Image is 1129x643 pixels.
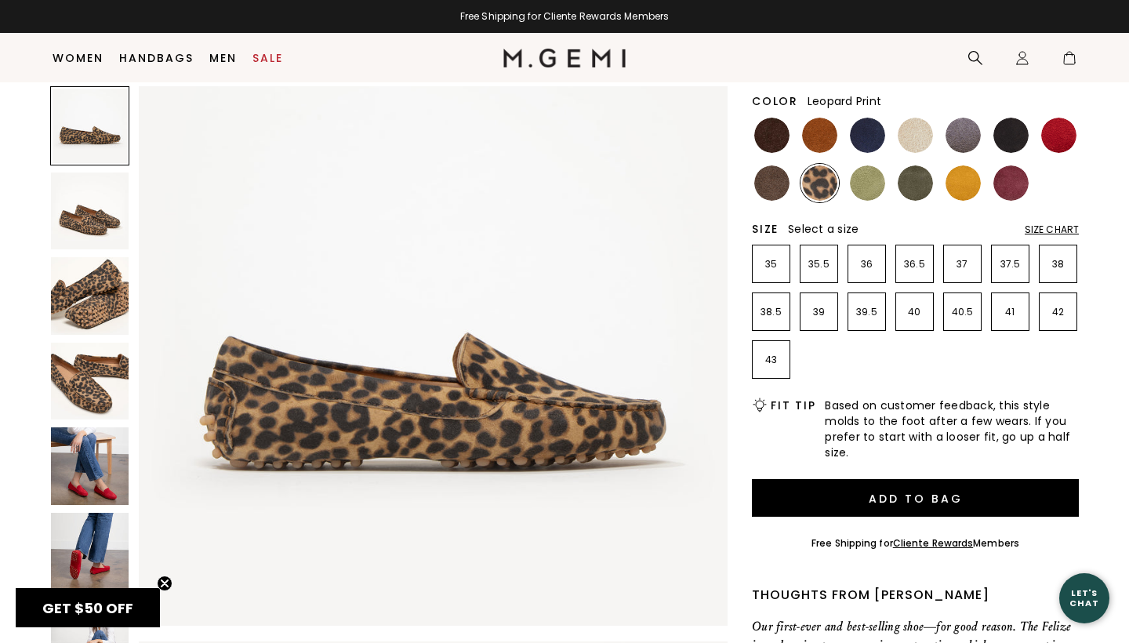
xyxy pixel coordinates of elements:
a: Women [53,52,103,64]
p: 35 [753,258,790,271]
p: 36 [848,258,885,271]
img: The Felize Suede [51,343,129,420]
div: Thoughts from [PERSON_NAME] [752,586,1079,605]
img: The Felize Suede [51,257,129,335]
span: Select a size [788,221,859,237]
p: 42 [1040,306,1076,318]
h2: Color [752,95,798,107]
button: Close teaser [157,576,172,591]
a: Handbags [119,52,194,64]
a: Sale [252,52,283,64]
img: The Felize Suede [51,173,129,250]
img: Black [993,118,1029,153]
div: GET $50 OFFClose teaser [16,588,160,627]
img: Sunset Red [1041,118,1076,153]
a: Cliente Rewards [893,536,974,550]
p: 41 [992,306,1029,318]
img: Pistachio [850,165,885,201]
img: Saddle [802,118,837,153]
img: Sunflower [946,165,981,201]
p: 43 [753,354,790,366]
p: 38.5 [753,306,790,318]
p: 38 [1040,258,1076,271]
div: Size Chart [1025,223,1079,236]
img: Olive [898,165,933,201]
span: GET $50 OFF [42,598,133,618]
img: The Felize Suede [139,36,728,626]
img: The Felize Suede [51,427,129,505]
div: Let's Chat [1059,588,1109,608]
h2: Size [752,223,779,235]
button: Add to Bag [752,479,1079,517]
h2: Fit Tip [771,399,815,412]
img: Chocolate [754,118,790,153]
span: Leopard Print [808,93,881,109]
img: The Felize Suede [51,513,129,590]
img: Leopard Print [802,165,837,201]
img: Latte [898,118,933,153]
p: 39 [800,306,837,318]
p: 40.5 [944,306,981,318]
p: 39.5 [848,306,885,318]
img: Burgundy [993,165,1029,201]
img: Gray [946,118,981,153]
p: 36.5 [896,258,933,271]
span: Based on customer feedback, this style molds to the foot after a few wears. If you prefer to star... [825,398,1079,460]
img: Midnight Blue [850,118,885,153]
img: M.Gemi [503,49,626,67]
p: 37 [944,258,981,271]
p: 40 [896,306,933,318]
div: Free Shipping for Members [811,537,1019,550]
p: 35.5 [800,258,837,271]
a: Men [209,52,237,64]
p: 37.5 [992,258,1029,271]
img: Mushroom [754,165,790,201]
